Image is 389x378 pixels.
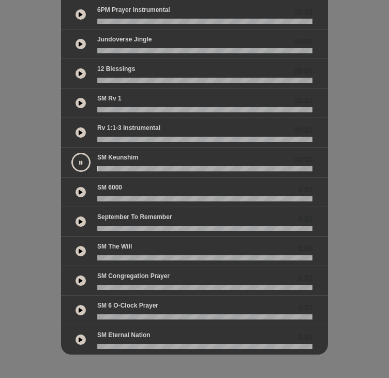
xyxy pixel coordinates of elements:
[298,243,312,254] span: 0.00
[294,154,312,165] span: 00:00
[298,332,312,343] span: 0.00
[294,7,312,18] span: 00:00
[294,95,312,106] span: 00:00
[97,5,170,14] p: 6PM Prayer Instrumental
[298,302,312,313] span: 0.00
[97,301,158,310] p: SM 6 o-clock prayer
[294,36,312,47] span: 00:00
[294,66,312,77] span: 00:00
[97,183,122,192] p: SM 6000
[97,271,170,281] p: SM Congregation Prayer
[294,125,312,136] span: 00:00
[97,123,160,133] p: Rv 1:1-3 Instrumental
[97,64,135,74] p: 12 Blessings
[298,214,312,225] span: 0.00
[97,35,152,44] p: Jundoverse Jingle
[298,184,312,195] span: 0.00
[97,242,132,251] p: SM The Will
[97,212,172,222] p: September to Remember
[298,273,312,284] span: 0.00
[97,153,138,162] p: SM Keunshim
[97,94,122,103] p: SM Rv 1
[97,330,151,340] p: SM Eternal Nation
